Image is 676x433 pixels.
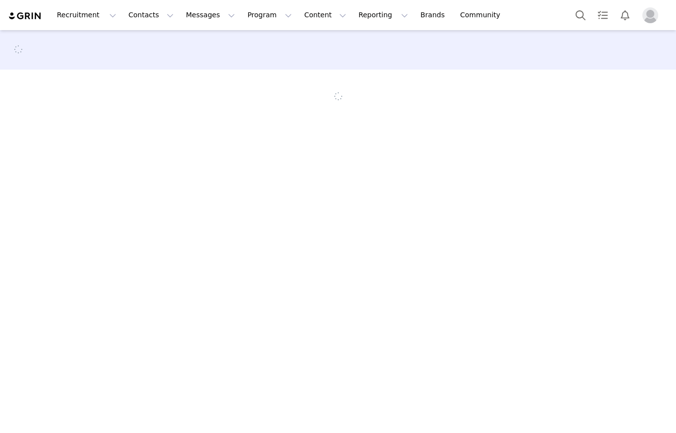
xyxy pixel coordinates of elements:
[353,4,414,26] button: Reporting
[642,7,658,23] img: placeholder-profile.jpg
[241,4,298,26] button: Program
[51,4,122,26] button: Recruitment
[123,4,180,26] button: Contacts
[614,4,636,26] button: Notifications
[570,4,591,26] button: Search
[414,4,453,26] a: Brands
[180,4,241,26] button: Messages
[298,4,352,26] button: Content
[454,4,511,26] a: Community
[8,11,43,21] img: grin logo
[636,7,668,23] button: Profile
[592,4,614,26] a: Tasks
